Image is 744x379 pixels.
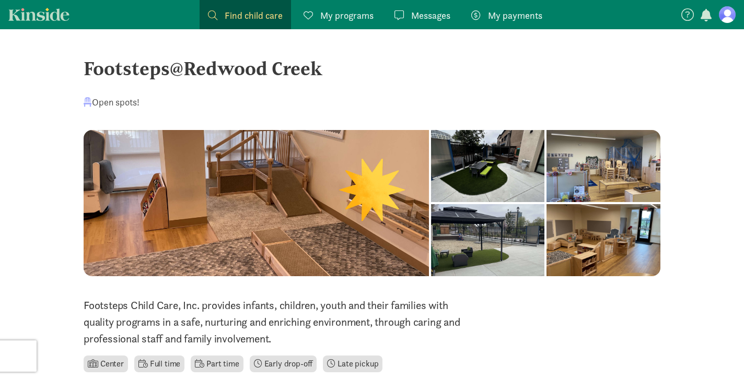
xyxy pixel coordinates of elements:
[323,356,382,372] li: Late pickup
[488,8,542,22] span: My payments
[84,356,128,372] li: Center
[8,8,69,21] a: Kinside
[84,54,660,82] div: Footsteps@Redwood Creek
[84,95,140,109] div: Open spots!
[225,8,283,22] span: Find child care
[134,356,184,372] li: Full time
[191,356,243,372] li: Part time
[84,297,477,347] p: Footsteps Child Care, Inc. provides infants, children, youth and their families with quality prog...
[411,8,450,22] span: Messages
[250,356,317,372] li: Early drop-off
[320,8,374,22] span: My programs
